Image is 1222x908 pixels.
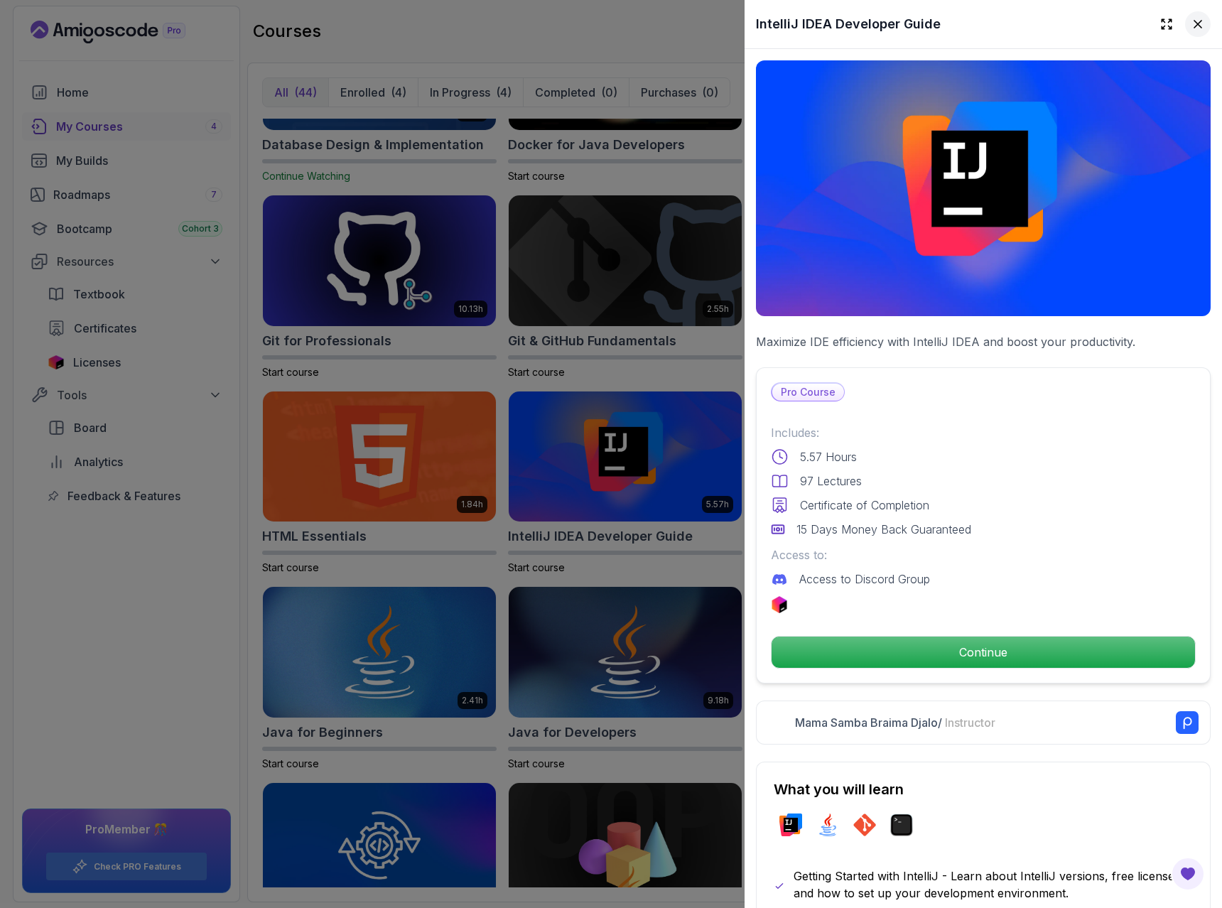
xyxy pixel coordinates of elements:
[800,448,857,465] p: 5.57 Hours
[771,424,1196,441] p: Includes:
[816,814,839,836] img: java logo
[779,814,802,836] img: intellij logo
[795,714,995,731] p: Mama Samba Braima Djalo /
[794,868,1193,902] p: Getting Started with IntelliJ - Learn about IntelliJ versions, free licenses, and how to set up y...
[853,814,876,836] img: git logo
[768,712,789,733] img: Nelson Djalo
[945,715,995,730] span: Instructor
[756,14,941,34] h2: IntelliJ IDEA Developer Guide
[796,521,971,538] p: 15 Days Money Back Guaranteed
[771,636,1196,669] button: Continue
[890,814,913,836] img: terminal logo
[772,384,844,401] p: Pro Course
[800,497,929,514] p: Certificate of Completion
[756,60,1211,316] img: intellij-developer-guide_thumbnail
[756,333,1211,350] p: Maximize IDE efficiency with IntelliJ IDEA and boost your productivity.
[771,596,788,613] img: jetbrains logo
[1171,857,1205,891] button: Open Feedback Button
[1154,11,1179,37] button: Expand drawer
[799,571,930,588] p: Access to Discord Group
[774,779,1193,799] h2: What you will learn
[772,637,1195,668] p: Continue
[800,472,862,490] p: 97 Lectures
[771,546,1196,563] p: Access to:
